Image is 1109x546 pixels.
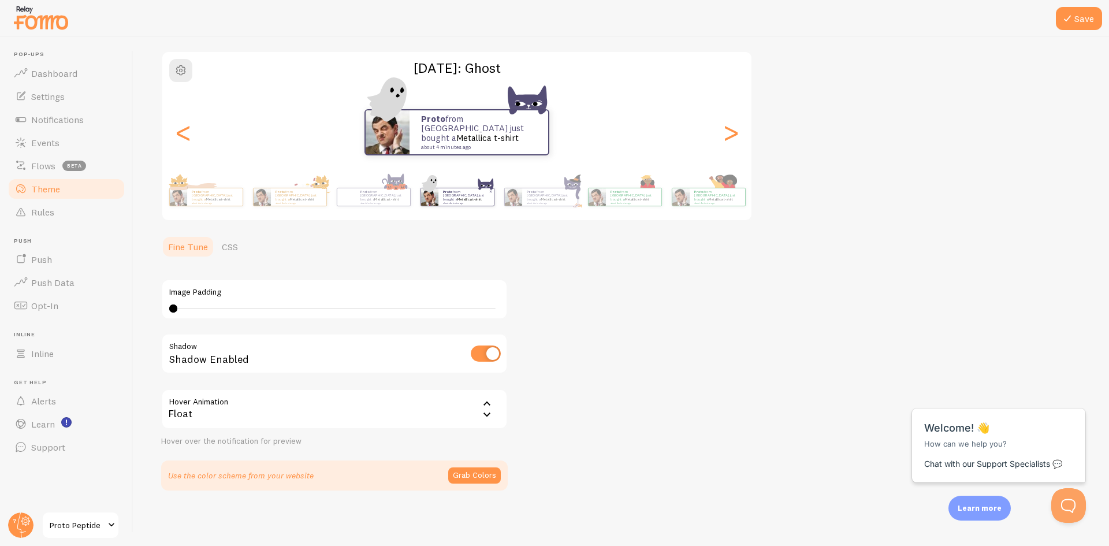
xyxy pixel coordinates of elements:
img: Fomo [588,188,605,206]
p: from [GEOGRAPHIC_DATA] just bought a [611,190,657,204]
strong: Proto [276,190,285,194]
a: Proto Peptide [42,511,120,539]
button: Grab Colors [448,467,501,484]
a: Settings [7,85,126,108]
span: Rules [31,206,54,218]
p: Use the color scheme from your website [168,470,314,481]
strong: Proto [694,190,704,194]
span: Theme [31,183,60,195]
img: Fomo [504,188,522,206]
a: Metallica t-shirt [457,197,482,202]
a: Metallica t-shirt [624,197,649,202]
p: from [GEOGRAPHIC_DATA] just bought a [360,190,405,204]
span: Events [31,137,59,148]
strong: Proto [611,190,620,194]
span: Support [31,441,65,453]
span: Push [14,237,126,245]
a: Alerts [7,389,126,413]
strong: Proto [443,190,453,194]
a: Metallica t-shirt [541,197,565,202]
span: Flows [31,160,55,172]
p: from [GEOGRAPHIC_DATA] just bought a [276,190,322,204]
span: Notifications [31,114,84,125]
span: Pop-ups [14,51,126,58]
img: Fomo [253,188,270,206]
a: Rules [7,200,126,224]
p: from [GEOGRAPHIC_DATA] just bought a [694,190,740,204]
span: Dashboard [31,68,77,79]
a: Metallica t-shirt [456,132,519,143]
img: Fomo [366,110,410,154]
span: Settings [31,91,65,102]
span: Inline [14,331,126,339]
small: about 4 minutes ago [443,202,488,204]
div: Shadow Enabled [161,333,508,376]
span: Opt-In [31,300,58,311]
h2: [DATE]: Ghost [162,59,751,77]
small: about 4 minutes ago [694,202,739,204]
div: Learn more [948,496,1011,521]
img: fomo-relay-logo-orange.svg [12,3,70,32]
span: beta [62,161,86,171]
span: Push [31,254,52,265]
small: about 4 minutes ago [360,202,404,204]
a: Flows beta [7,154,126,177]
small: about 4 minutes ago [276,202,321,204]
div: Hover over the notification for preview [161,436,508,447]
p: from [GEOGRAPHIC_DATA] just bought a [527,190,573,204]
a: Support [7,436,126,459]
p: from [GEOGRAPHIC_DATA] just bought a [443,190,489,204]
span: Alerts [31,395,56,407]
a: Inline [7,342,126,365]
a: Fine Tune [161,235,215,258]
label: Image Padding [169,287,500,298]
img: Fomo [169,188,187,206]
a: Push [7,248,126,271]
a: Dashboard [7,62,126,85]
strong: Proto [192,190,202,194]
img: Fomo [420,188,438,206]
strong: Proto [527,190,537,194]
span: Proto Peptide [50,518,105,532]
p: Learn more [958,503,1002,514]
a: Metallica t-shirt [374,197,399,202]
div: Float [161,389,508,429]
iframe: Help Scout Beacon - Messages and Notifications [906,380,1092,488]
iframe: Help Scout Beacon - Open [1051,488,1086,523]
a: Theme [7,177,126,200]
span: Learn [31,418,55,430]
svg: <p>Watch New Feature Tutorials!</p> [61,417,72,428]
a: Opt-In [7,294,126,317]
a: Metallica t-shirt [206,197,230,202]
p: from [GEOGRAPHIC_DATA] just bought a [421,114,537,150]
p: from [GEOGRAPHIC_DATA] just bought a [192,190,238,204]
span: Get Help [14,379,126,387]
small: about 4 minutes ago [611,202,656,204]
strong: Proto [360,190,370,194]
span: Inline [31,348,54,359]
span: Push Data [31,277,75,288]
a: Push Data [7,271,126,294]
a: Learn [7,413,126,436]
a: Events [7,131,126,154]
small: about 4 minutes ago [527,202,572,204]
div: Previous slide [176,91,190,174]
a: Metallica t-shirt [708,197,733,202]
small: about 4 minutes ago [421,144,533,150]
a: Notifications [7,108,126,131]
a: CSS [215,235,245,258]
small: about 4 minutes ago [192,202,237,204]
img: Fomo [672,188,689,206]
strong: Proto [421,113,445,124]
div: Next slide [724,91,738,174]
a: Metallica t-shirt [289,197,314,202]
